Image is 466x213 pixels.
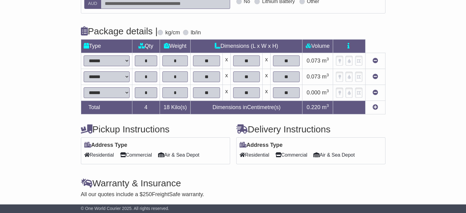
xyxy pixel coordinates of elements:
[373,58,378,64] a: Remove this item
[322,74,329,80] span: m
[158,150,199,160] span: Air & Sea Depot
[160,40,191,53] td: Weight
[240,150,269,160] span: Residential
[81,101,132,114] td: Total
[81,178,385,188] h4: Warranty & Insurance
[307,74,320,80] span: 0.073
[132,40,160,53] td: Qty
[81,40,132,53] td: Type
[191,101,302,114] td: Dimensions in Centimetre(s)
[327,57,329,61] sup: 3
[160,101,191,114] td: Kilo(s)
[240,142,283,149] label: Address Type
[302,40,333,53] td: Volume
[84,142,127,149] label: Address Type
[263,85,271,101] td: x
[373,74,378,80] a: Remove this item
[81,26,158,36] h4: Package details |
[165,29,180,36] label: kg/cm
[120,150,152,160] span: Commercial
[327,103,329,108] sup: 3
[263,53,271,69] td: x
[236,124,385,134] h4: Delivery Instructions
[164,104,170,110] span: 18
[222,69,230,85] td: x
[322,104,329,110] span: m
[222,53,230,69] td: x
[81,191,385,198] div: All our quotes include a $ FreightSafe warranty.
[191,40,302,53] td: Dimensions (L x W x H)
[222,85,230,101] td: x
[327,73,329,77] sup: 3
[275,150,307,160] span: Commercial
[132,101,160,114] td: 4
[143,191,152,197] span: 250
[191,29,201,36] label: lb/in
[81,124,230,134] h4: Pickup Instructions
[322,89,329,96] span: m
[373,89,378,96] a: Remove this item
[322,58,329,64] span: m
[84,150,114,160] span: Residential
[373,104,378,110] a: Add new item
[307,58,320,64] span: 0.073
[313,150,355,160] span: Air & Sea Depot
[307,104,320,110] span: 0.220
[263,69,271,85] td: x
[307,89,320,96] span: 0.000
[327,89,329,93] sup: 3
[81,206,169,211] span: © One World Courier 2025. All rights reserved.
